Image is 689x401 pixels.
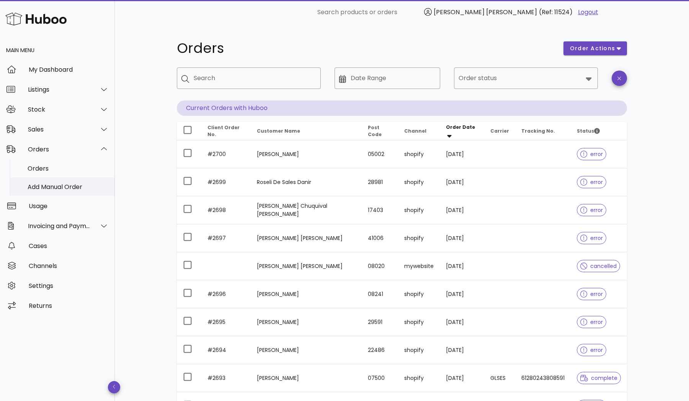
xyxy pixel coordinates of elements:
td: 41006 [362,224,398,252]
span: complete [580,375,617,381]
td: 28981 [362,168,398,196]
td: [DATE] [440,336,484,364]
td: [PERSON_NAME] [251,308,362,336]
span: Status [577,128,600,134]
span: error [580,291,603,297]
td: shopify [398,364,440,392]
td: [PERSON_NAME] [251,280,362,308]
td: shopify [398,168,440,196]
span: Client Order No. [207,124,240,138]
td: shopify [398,308,440,336]
th: Customer Name [251,122,362,140]
th: Status [571,122,627,140]
div: Usage [29,202,109,210]
td: mywebsite [398,252,440,280]
span: Order Date [446,124,475,130]
th: Order Date: Sorted descending. Activate to remove sorting. [440,122,484,140]
div: Settings [29,282,109,289]
td: [DATE] [440,252,484,280]
div: Sales [28,126,90,133]
div: Add Manual Order [28,183,109,191]
span: error [580,235,603,241]
td: 29591 [362,308,398,336]
span: Customer Name [257,128,300,134]
span: Tracking No. [521,128,555,134]
td: #2694 [201,336,251,364]
span: error [580,179,603,185]
td: #2693 [201,364,251,392]
img: Huboo Logo [5,11,67,27]
span: error [580,319,603,325]
span: [PERSON_NAME] [PERSON_NAME] [434,8,537,16]
td: 22486 [362,336,398,364]
th: Tracking No. [515,122,571,140]
span: Post Code [368,124,382,138]
td: [DATE] [440,224,484,252]
div: Channels [29,262,109,270]
p: Current Orders with Huboo [177,100,627,116]
td: [DATE] [440,308,484,336]
td: [PERSON_NAME] [251,336,362,364]
td: [DATE] [440,168,484,196]
span: order actions [570,44,616,53]
td: 05002 [362,140,398,168]
td: shopify [398,196,440,224]
th: Post Code [362,122,398,140]
td: shopify [398,280,440,308]
th: Carrier [484,122,515,140]
td: shopify [398,336,440,364]
div: Returns [29,302,109,309]
div: Cases [29,242,109,250]
td: #2697 [201,224,251,252]
td: 08241 [362,280,398,308]
td: 07500 [362,364,398,392]
th: Channel [398,122,440,140]
td: [PERSON_NAME] [PERSON_NAME] [251,224,362,252]
td: [DATE] [440,140,484,168]
td: #2700 [201,140,251,168]
td: #2699 [201,168,251,196]
td: Roseli De Sales Danir [251,168,362,196]
a: Logout [578,8,598,17]
td: 61280243808591 [515,364,571,392]
button: order actions [563,41,627,55]
th: Client Order No. [201,122,251,140]
div: My Dashboard [29,66,109,73]
td: #2698 [201,196,251,224]
div: Order status [454,67,598,89]
div: Orders [28,165,109,172]
td: [PERSON_NAME] [251,364,362,392]
td: #2695 [201,308,251,336]
td: [DATE] [440,196,484,224]
div: Stock [28,106,90,113]
span: error [580,347,603,353]
td: [PERSON_NAME] Chuquival [PERSON_NAME] [251,196,362,224]
div: Orders [28,146,90,153]
h1: Orders [177,41,554,55]
div: Listings [28,86,90,93]
td: [DATE] [440,364,484,392]
td: 08020 [362,252,398,280]
span: Carrier [490,128,509,134]
td: shopify [398,140,440,168]
td: shopify [398,224,440,252]
td: #2696 [201,280,251,308]
td: 17403 [362,196,398,224]
span: Channel [404,128,426,134]
span: (Ref: 11524) [539,8,573,16]
div: Invoicing and Payments [28,222,90,230]
td: [DATE] [440,280,484,308]
span: error [580,151,603,157]
span: error [580,207,603,213]
span: cancelled [580,263,617,269]
td: [PERSON_NAME] [251,140,362,168]
td: GLSES [484,364,515,392]
td: [PERSON_NAME] [PERSON_NAME] [251,252,362,280]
